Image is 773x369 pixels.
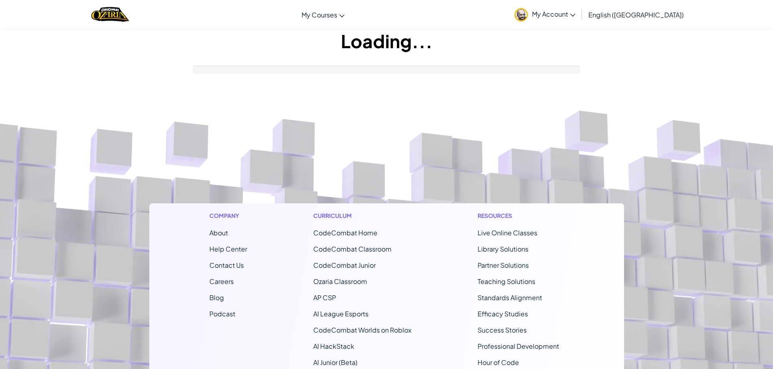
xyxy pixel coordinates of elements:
[209,261,244,269] span: Contact Us
[313,342,354,350] a: AI HackStack
[478,277,535,286] a: Teaching Solutions
[584,4,688,26] a: English ([GEOGRAPHIC_DATA])
[313,277,367,286] a: Ozaria Classroom
[478,358,519,367] a: Hour of Code
[510,2,579,27] a: My Account
[478,261,529,269] a: Partner Solutions
[209,293,224,302] a: Blog
[478,293,542,302] a: Standards Alignment
[313,211,411,220] h1: Curriculum
[313,261,376,269] a: CodeCombat Junior
[301,11,337,19] span: My Courses
[313,309,368,318] a: AI League Esports
[588,11,684,19] span: English ([GEOGRAPHIC_DATA])
[313,245,392,253] a: CodeCombat Classroom
[297,4,349,26] a: My Courses
[478,309,528,318] a: Efficacy Studies
[209,309,235,318] a: Podcast
[209,211,247,220] h1: Company
[313,358,357,367] a: AI Junior (Beta)
[209,245,247,253] a: Help Center
[313,293,336,302] a: AP CSP
[209,228,228,237] a: About
[478,211,564,220] h1: Resources
[478,342,559,350] a: Professional Development
[209,277,234,286] a: Careers
[478,245,528,253] a: Library Solutions
[313,228,377,237] span: CodeCombat Home
[478,326,527,334] a: Success Stories
[478,228,537,237] a: Live Online Classes
[532,10,575,18] span: My Account
[313,326,411,334] a: CodeCombat Worlds on Roblox
[515,8,528,21] img: avatar
[91,6,129,23] img: Home
[91,6,129,23] a: Ozaria by CodeCombat logo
